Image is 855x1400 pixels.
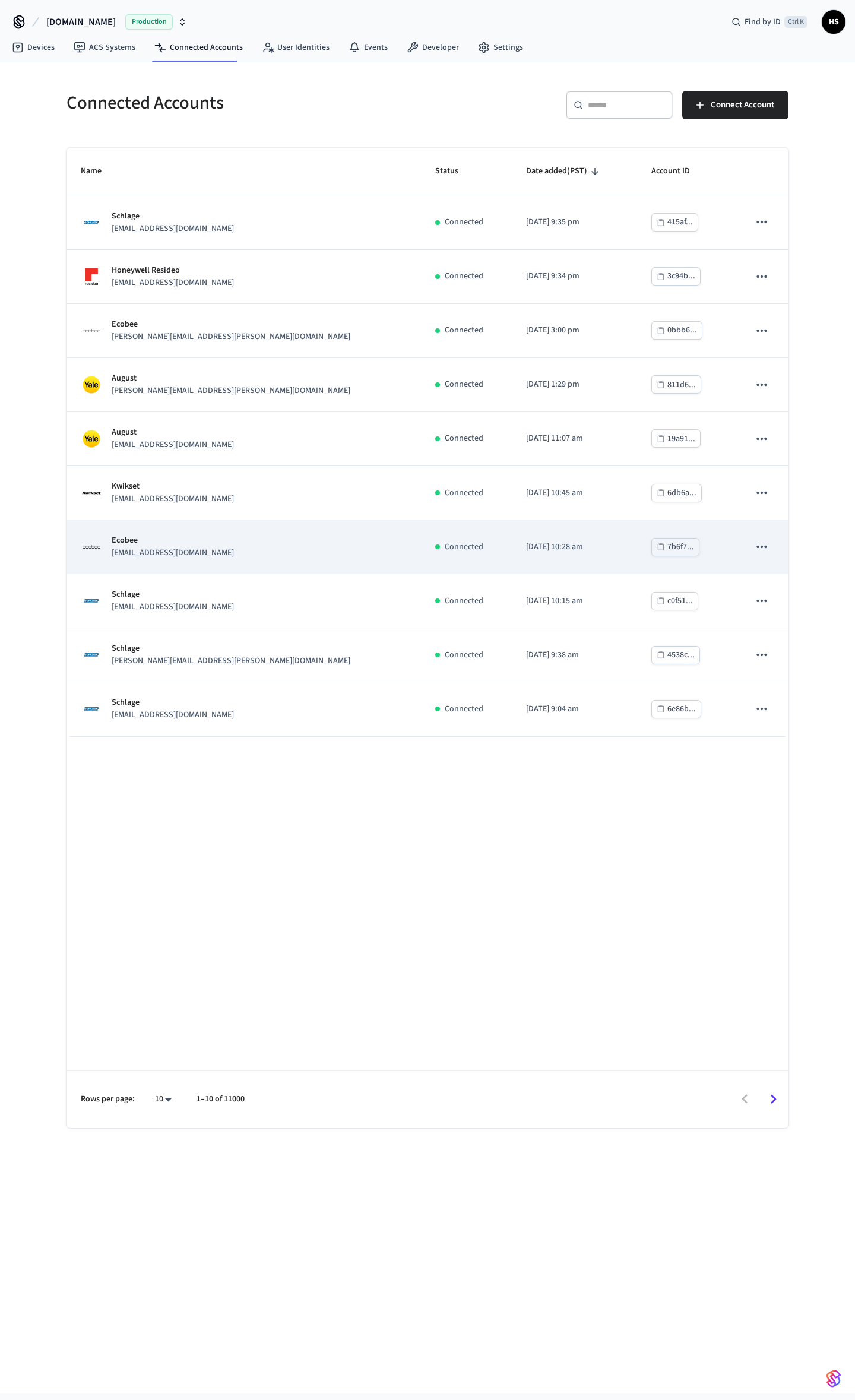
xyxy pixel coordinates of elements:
span: Status [435,162,474,180]
div: 6db6a... [667,486,696,501]
button: c0f51... [651,592,698,610]
p: [DATE] 11:07 am [526,432,622,445]
p: 1–10 of 11000 [197,1093,245,1106]
span: Connect Account [711,97,774,113]
button: 6e86b... [651,700,701,718]
a: Connected Accounts [145,37,252,58]
p: Schlage [112,210,234,223]
p: [DATE] 9:34 pm [526,270,622,283]
button: 3c94b... [651,267,701,286]
a: Settings [468,37,533,58]
div: 7b6f7... [667,540,694,555]
div: Find by IDCtrl K [722,11,817,33]
p: [DATE] 10:45 am [526,487,622,499]
p: Schlage [112,588,234,601]
img: Yale Logo, Square [81,374,102,395]
p: [DATE] 1:29 pm [526,378,622,391]
p: [EMAIL_ADDRESS][DOMAIN_NAME] [112,223,234,235]
div: 19a91... [667,432,695,446]
p: Connected [445,649,483,661]
p: [EMAIL_ADDRESS][DOMAIN_NAME] [112,493,234,505]
img: Schlage Logo, Square [81,590,102,612]
img: Kwikset Logo, Square [81,482,102,503]
p: Connected [445,378,483,391]
h5: Connected Accounts [66,91,420,115]
span: HS [823,11,844,33]
img: ecobee_logo_square [81,536,102,558]
button: 4538c... [651,646,700,664]
a: Developer [397,37,468,58]
div: 6e86b... [667,702,696,717]
div: 10 [149,1091,178,1108]
p: [DATE] 10:15 am [526,595,622,607]
p: Connected [445,595,483,607]
table: sticky table [66,148,788,737]
a: Devices [2,37,64,58]
p: [DATE] 9:35 pm [526,216,622,229]
button: HS [822,10,845,34]
p: [DATE] 3:00 pm [526,324,622,337]
p: [EMAIL_ADDRESS][DOMAIN_NAME] [112,547,234,559]
img: Honeywell Resideo [81,266,102,287]
p: Schlage [112,642,350,655]
p: Connected [445,703,483,715]
button: 19a91... [651,429,701,448]
p: [PERSON_NAME][EMAIL_ADDRESS][PERSON_NAME][DOMAIN_NAME] [112,331,350,343]
p: [DATE] 9:38 am [526,649,622,661]
p: August [112,426,234,439]
div: 811d6... [667,378,696,392]
span: Production [125,14,173,30]
button: 6db6a... [651,484,702,502]
p: Connected [445,541,483,553]
img: SeamLogoGradient.69752ec5.svg [826,1369,841,1388]
span: Name [81,162,117,180]
p: Connected [445,324,483,337]
span: [DOMAIN_NAME] [46,15,116,29]
p: [EMAIL_ADDRESS][DOMAIN_NAME] [112,277,234,289]
a: Events [339,37,397,58]
span: Ctrl K [784,16,807,28]
img: Schlage Logo, Square [81,644,102,666]
p: [DATE] 10:28 am [526,541,622,553]
div: 415af... [667,215,693,230]
div: 3c94b... [667,269,695,284]
div: 0bbb6... [667,323,697,338]
button: Connect Account [682,91,788,119]
p: Honeywell Resideo [112,264,234,277]
img: Schlage Logo, Square [81,212,102,233]
div: 4538c... [667,648,695,663]
span: Find by ID [745,16,781,28]
img: ecobee_logo_square [81,320,102,341]
button: 0bbb6... [651,321,702,340]
a: ACS Systems [64,37,145,58]
p: [EMAIL_ADDRESS][DOMAIN_NAME] [112,601,234,613]
p: [EMAIL_ADDRESS][DOMAIN_NAME] [112,439,234,451]
p: [DATE] 9:04 am [526,703,622,715]
img: Yale Logo, Square [81,428,102,449]
p: Ecobee [112,318,350,331]
p: Connected [445,487,483,499]
p: Ecobee [112,534,234,547]
p: Connected [445,216,483,229]
button: 811d6... [651,375,701,394]
p: Connected [445,432,483,445]
p: Connected [445,270,483,283]
button: Go to next page [759,1085,787,1113]
button: 7b6f7... [651,538,699,556]
span: Date added(PST) [526,162,603,180]
a: User Identities [252,37,339,58]
span: Account ID [651,162,705,180]
p: [PERSON_NAME][EMAIL_ADDRESS][PERSON_NAME][DOMAIN_NAME] [112,385,350,397]
img: Schlage Logo, Square [81,698,102,720]
p: [PERSON_NAME][EMAIL_ADDRESS][PERSON_NAME][DOMAIN_NAME] [112,655,350,667]
p: Schlage [112,696,234,709]
p: Kwikset [112,480,234,493]
div: c0f51... [667,594,693,609]
p: August [112,372,350,385]
p: [EMAIL_ADDRESS][DOMAIN_NAME] [112,709,234,721]
p: Rows per page: [81,1093,135,1106]
button: 415af... [651,213,698,232]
